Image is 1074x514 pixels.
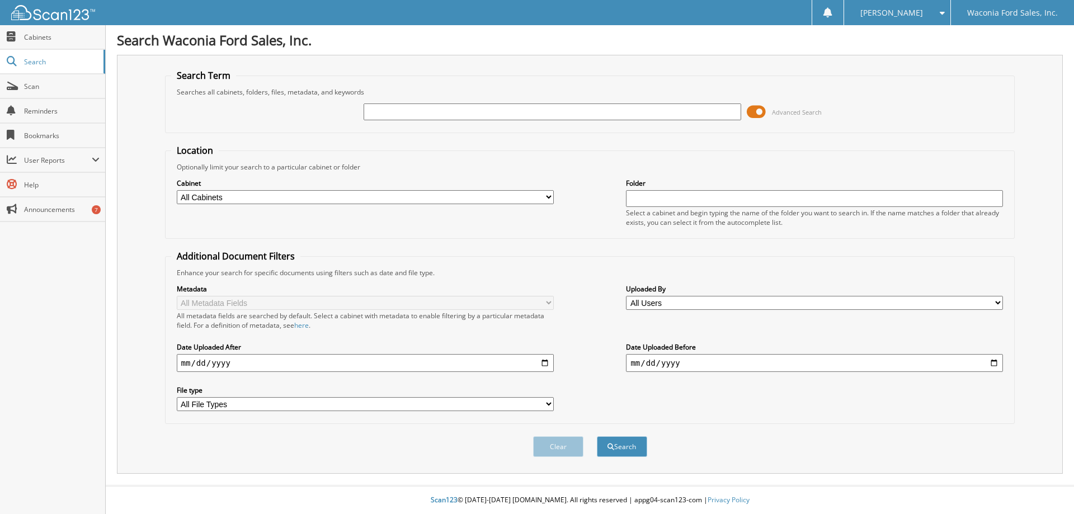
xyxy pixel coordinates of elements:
input: start [177,354,554,372]
div: All metadata fields are searched by default. Select a cabinet with metadata to enable filtering b... [177,311,554,330]
legend: Search Term [171,69,236,82]
span: User Reports [24,155,92,165]
button: Clear [533,436,583,457]
button: Search [597,436,647,457]
label: Cabinet [177,178,554,188]
label: Date Uploaded Before [626,342,1003,352]
div: © [DATE]-[DATE] [DOMAIN_NAME]. All rights reserved | appg04-scan123-com | [106,487,1074,514]
label: File type [177,385,554,395]
div: Optionally limit your search to a particular cabinet or folder [171,162,1009,172]
a: Privacy Policy [708,495,750,504]
div: Enhance your search for specific documents using filters such as date and file type. [171,268,1009,277]
span: Bookmarks [24,131,100,140]
span: Scan123 [431,495,458,504]
label: Date Uploaded After [177,342,554,352]
span: [PERSON_NAME] [860,10,923,16]
a: here [294,320,309,330]
h1: Search Waconia Ford Sales, Inc. [117,31,1063,49]
span: Cabinets [24,32,100,42]
span: Announcements [24,205,100,214]
span: Waconia Ford Sales, Inc. [967,10,1058,16]
span: Help [24,180,100,190]
span: Search [24,57,98,67]
legend: Additional Document Filters [171,250,300,262]
div: Searches all cabinets, folders, files, metadata, and keywords [171,87,1009,97]
label: Folder [626,178,1003,188]
img: scan123-logo-white.svg [11,5,95,20]
span: Advanced Search [772,108,822,116]
legend: Location [171,144,219,157]
label: Metadata [177,284,554,294]
span: Scan [24,82,100,91]
span: Reminders [24,106,100,116]
div: 7 [92,205,101,214]
label: Uploaded By [626,284,1003,294]
input: end [626,354,1003,372]
iframe: Chat Widget [1018,460,1074,514]
div: Select a cabinet and begin typing the name of the folder you want to search in. If the name match... [626,208,1003,227]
